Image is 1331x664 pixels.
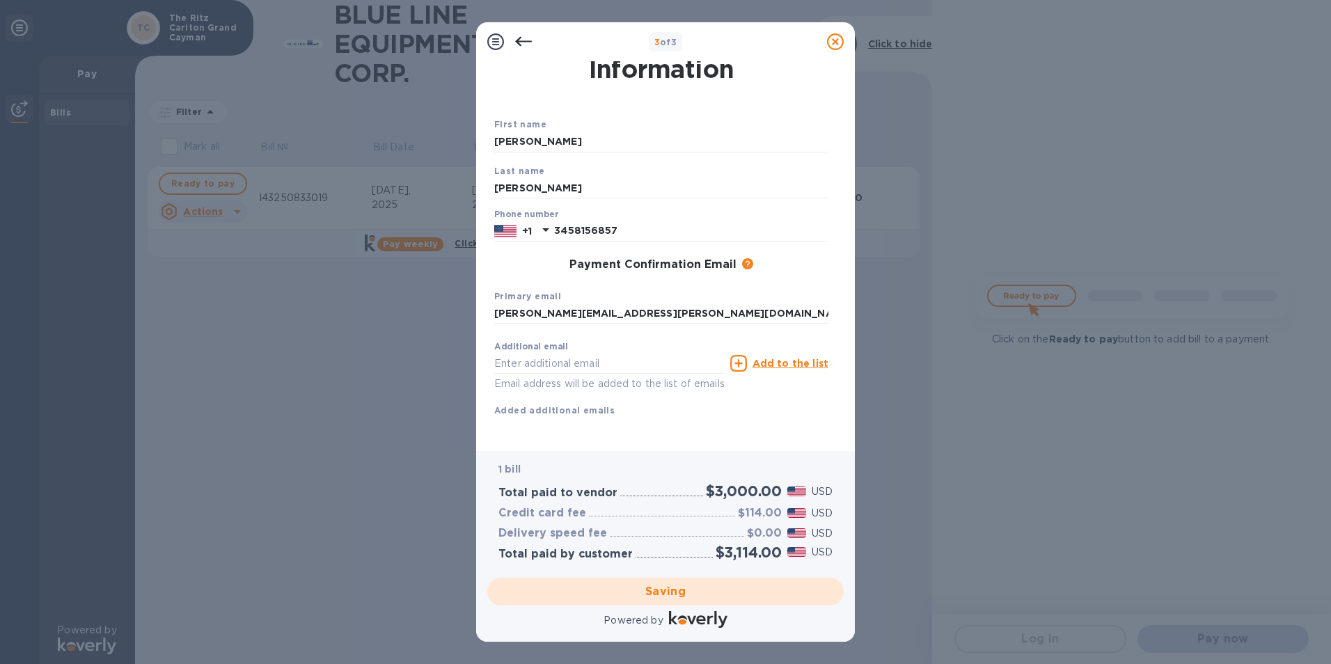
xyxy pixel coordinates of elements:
[494,376,725,392] p: Email address will be added to the list of emails
[669,611,727,628] img: Logo
[787,528,806,538] img: USD
[494,177,828,198] input: Enter your last name
[812,506,833,521] p: USD
[812,526,833,541] p: USD
[747,527,782,540] h3: $0.00
[494,132,828,152] input: Enter your first name
[706,482,782,500] h2: $3,000.00
[787,487,806,496] img: USD
[498,507,586,520] h3: Credit card fee
[494,223,517,239] img: US
[494,211,558,219] label: Phone number
[494,405,615,416] b: Added additional emails
[494,25,828,84] h1: Payment Contact Information
[787,508,806,518] img: USD
[716,544,782,561] h2: $3,114.00
[494,119,546,129] b: First name
[494,166,545,176] b: Last name
[787,547,806,557] img: USD
[554,221,828,242] input: Enter your phone number
[494,343,568,351] label: Additional email
[498,487,617,500] h3: Total paid to vendor
[494,303,828,324] input: Enter your primary name
[494,291,561,301] b: Primary email
[738,507,782,520] h3: $114.00
[498,548,633,561] h3: Total paid by customer
[569,258,737,271] h3: Payment Confirmation Email
[654,37,660,47] span: 3
[604,613,663,628] p: Powered by
[522,224,532,238] p: +1
[753,358,828,369] u: Add to the list
[812,484,833,499] p: USD
[498,527,607,540] h3: Delivery speed fee
[494,353,725,374] input: Enter additional email
[812,545,833,560] p: USD
[654,37,677,47] b: of 3
[498,464,521,475] b: 1 bill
